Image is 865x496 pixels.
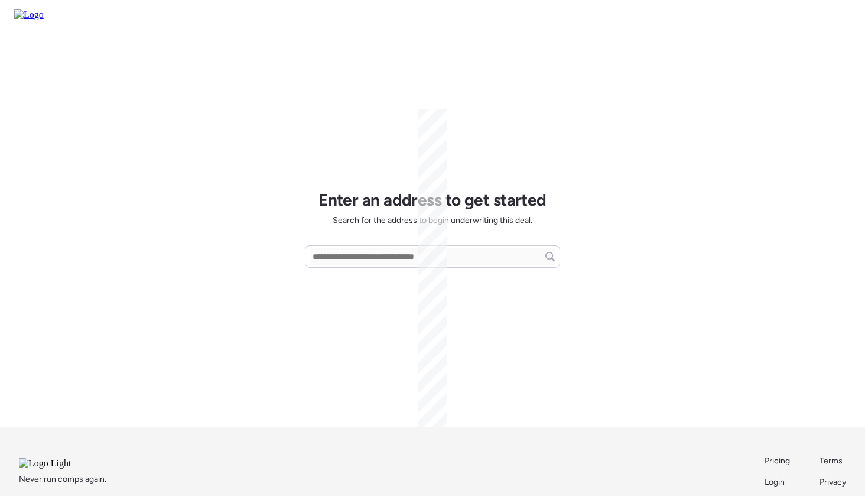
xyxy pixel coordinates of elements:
h1: Enter an address to get started [318,190,547,210]
span: Privacy [820,477,846,487]
span: Login [765,477,785,487]
a: Privacy [820,476,846,488]
a: Pricing [765,455,791,467]
a: Terms [820,455,846,467]
span: Pricing [765,456,790,466]
img: Logo [14,9,44,20]
a: Login [765,476,791,488]
span: Search for the address to begin underwriting this deal. [333,215,532,226]
img: Logo Light [19,458,103,469]
span: Terms [820,456,843,466]
span: Never run comps again. [19,474,106,485]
